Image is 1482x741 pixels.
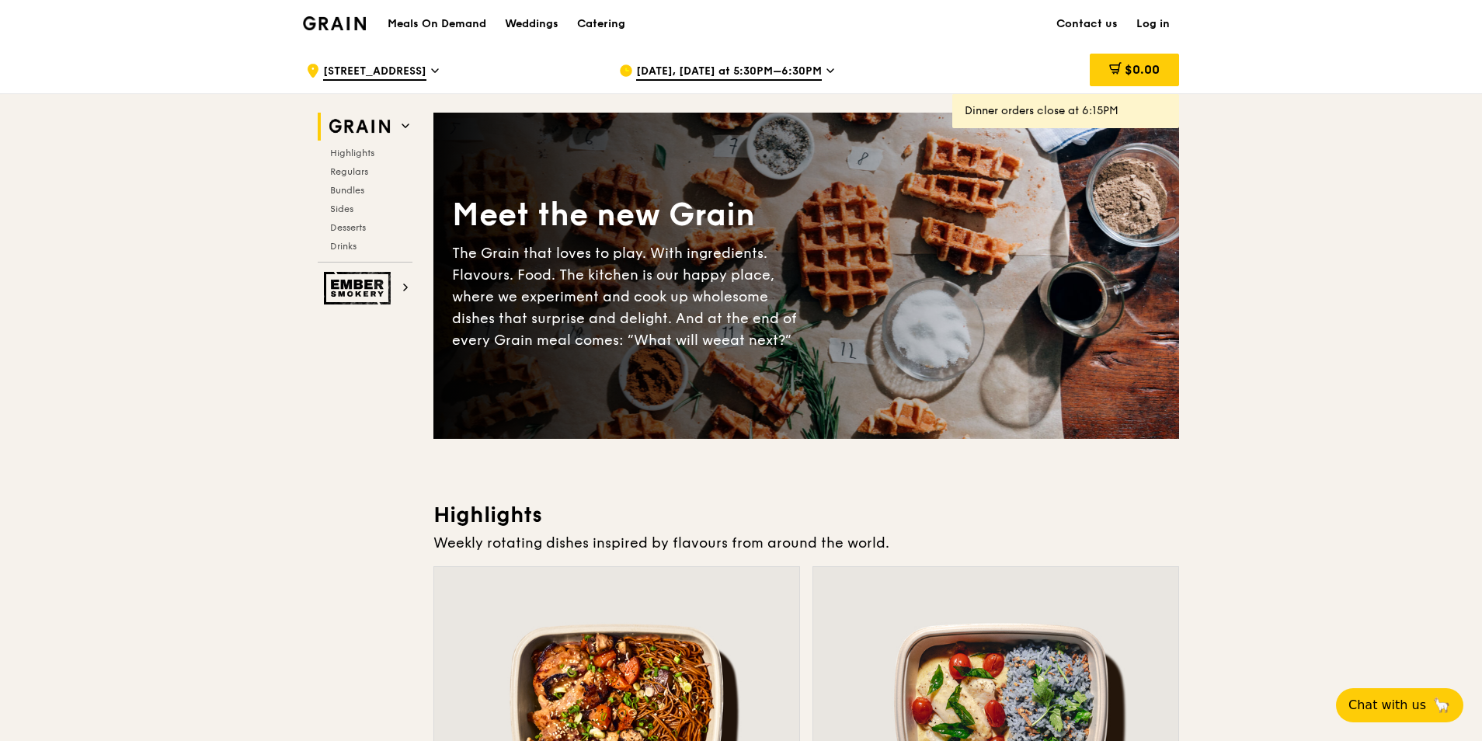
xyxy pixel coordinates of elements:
[636,64,822,81] span: [DATE], [DATE] at 5:30PM–6:30PM
[330,185,364,196] span: Bundles
[577,1,625,47] div: Catering
[1047,1,1127,47] a: Contact us
[452,242,806,351] div: The Grain that loves to play. With ingredients. Flavours. Food. The kitchen is our happy place, w...
[1336,688,1463,722] button: Chat with us🦙
[1125,62,1160,77] span: $0.00
[1432,696,1451,715] span: 🦙
[722,332,791,349] span: eat next?”
[324,272,395,304] img: Ember Smokery web logo
[324,113,395,141] img: Grain web logo
[330,241,357,252] span: Drinks
[568,1,635,47] a: Catering
[388,16,486,32] h1: Meals On Demand
[505,1,558,47] div: Weddings
[965,103,1167,119] div: Dinner orders close at 6:15PM
[433,501,1179,529] h3: Highlights
[433,532,1179,554] div: Weekly rotating dishes inspired by flavours from around the world.
[330,204,353,214] span: Sides
[323,64,426,81] span: [STREET_ADDRESS]
[330,222,366,233] span: Desserts
[1348,696,1426,715] span: Chat with us
[330,148,374,158] span: Highlights
[496,1,568,47] a: Weddings
[303,16,366,30] img: Grain
[452,194,806,236] div: Meet the new Grain
[1127,1,1179,47] a: Log in
[330,166,368,177] span: Regulars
